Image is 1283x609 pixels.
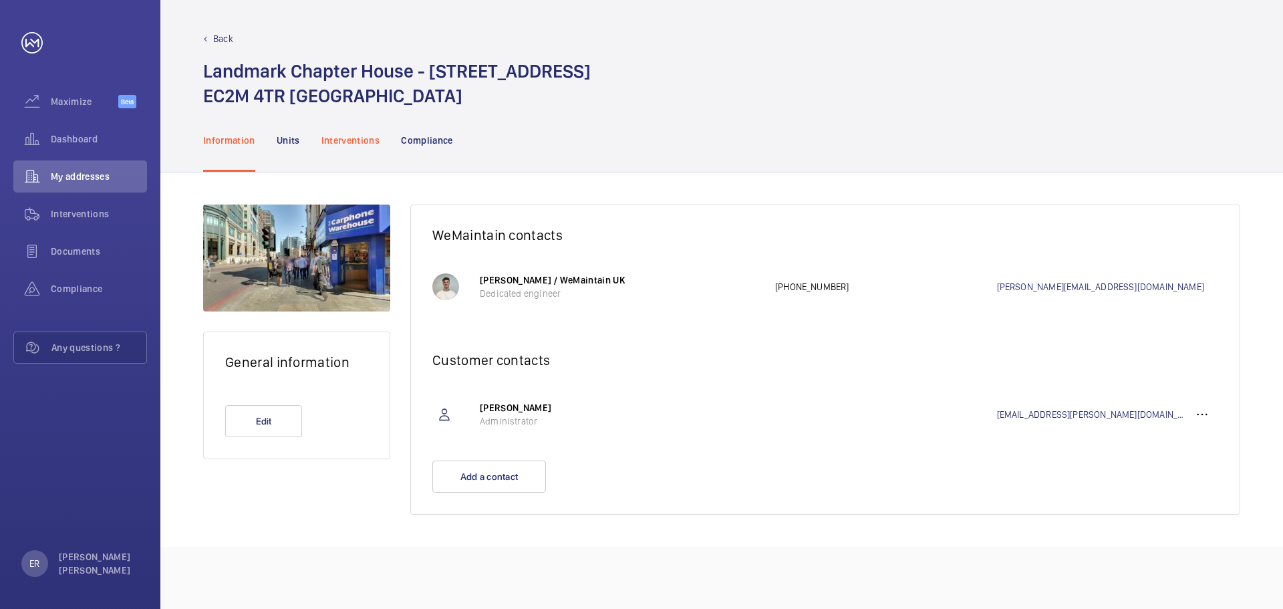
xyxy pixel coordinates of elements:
[480,414,762,428] p: Administrator
[997,280,1219,293] a: [PERSON_NAME][EMAIL_ADDRESS][DOMAIN_NAME]
[997,408,1187,421] a: [EMAIL_ADDRESS][PERSON_NAME][DOMAIN_NAME]
[432,461,546,493] button: Add a contact
[203,134,255,147] p: Information
[480,273,762,287] p: [PERSON_NAME] / WeMaintain UK
[51,341,146,354] span: Any questions ?
[225,405,302,437] button: Edit
[51,132,147,146] span: Dashboard
[321,134,380,147] p: Interventions
[29,557,39,570] p: ER
[51,95,118,108] span: Maximize
[51,170,147,183] span: My addresses
[51,207,147,221] span: Interventions
[51,245,147,258] span: Documents
[480,287,762,300] p: Dedicated engineer
[432,352,1218,368] h2: Customer contacts
[432,227,1218,243] h2: WeMaintain contacts
[203,59,591,108] h1: Landmark Chapter House - [STREET_ADDRESS] EC2M 4TR [GEOGRAPHIC_DATA]
[225,354,368,370] h2: General information
[51,282,147,295] span: Compliance
[59,550,139,577] p: [PERSON_NAME] [PERSON_NAME]
[118,95,136,108] span: Beta
[480,401,762,414] p: [PERSON_NAME]
[775,280,997,293] p: [PHONE_NUMBER]
[213,32,233,45] p: Back
[401,134,453,147] p: Compliance
[277,134,300,147] p: Units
